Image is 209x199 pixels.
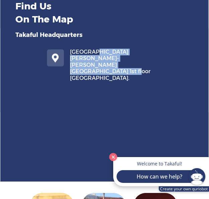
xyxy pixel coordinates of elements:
[108,151,119,163] button: Close
[117,170,202,183] button: How can we help?
[120,160,199,167] p: Welcome to Takaful!
[70,49,158,82] p: [GEOGRAPHIC_DATA][PERSON_NAME]- [PERSON_NAME][GEOGRAPHIC_DATA] 1st floor [GEOGRAPHIC_DATA].
[15,32,198,39] p: Takaful Headquarters
[159,186,209,192] a: Create your own quriobot
[29,100,170,175] iframe: Verdun- Habib Srour Street- Issam Barghout building 1st floor Beirut, Beirut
